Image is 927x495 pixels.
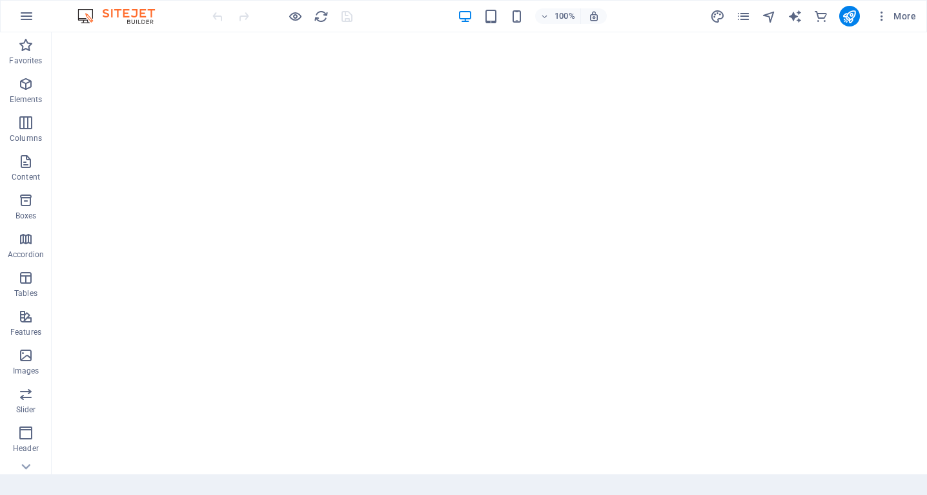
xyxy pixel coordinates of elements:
button: design [710,8,726,24]
i: On resize automatically adjust zoom level to fit chosen device. [588,10,600,22]
button: publish [839,6,860,26]
span: More [875,10,916,23]
p: Images [13,366,39,376]
img: Editor Logo [74,8,171,24]
button: reload [313,8,329,24]
p: Content [12,172,40,182]
i: AI Writer [788,9,802,24]
p: Columns [10,133,42,143]
p: Boxes [15,211,37,221]
i: Pages (Ctrl+Alt+S) [736,9,751,24]
button: navigator [762,8,777,24]
p: Header [13,443,39,454]
button: 100% [535,8,581,24]
p: Elements [10,94,43,105]
i: Design (Ctrl+Alt+Y) [710,9,725,24]
i: Publish [842,9,857,24]
button: text_generator [788,8,803,24]
p: Favorites [9,56,42,66]
i: Navigator [762,9,777,24]
i: Commerce [813,9,828,24]
h6: 100% [555,8,575,24]
p: Tables [14,288,37,299]
button: Click here to leave preview mode and continue editing [287,8,303,24]
p: Features [10,327,41,337]
button: commerce [813,8,829,24]
p: Accordion [8,249,44,260]
p: Slider [16,405,36,415]
button: More [870,6,921,26]
button: pages [736,8,751,24]
i: Reload page [314,9,329,24]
